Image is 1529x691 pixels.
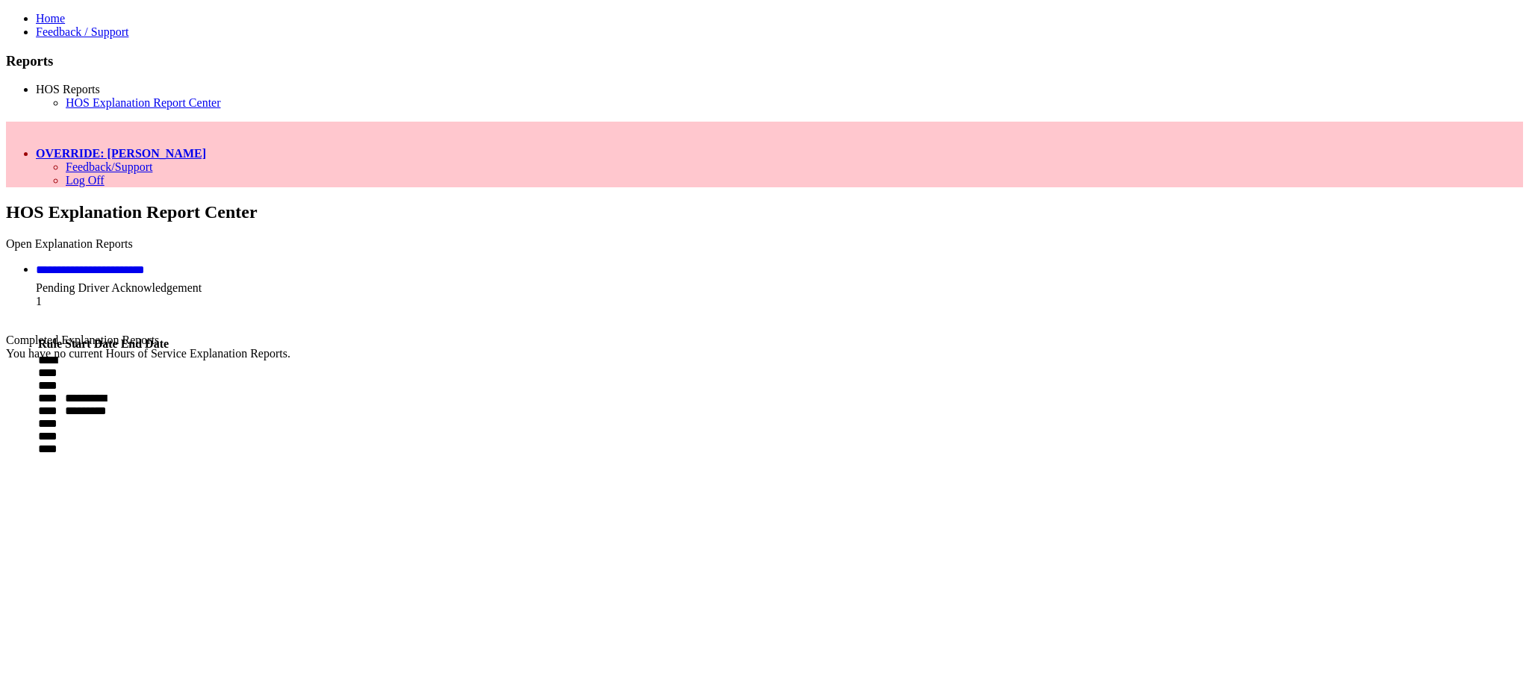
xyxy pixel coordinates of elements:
a: Feedback/Support [66,160,152,173]
a: HOS Explanation Report Center [66,96,221,109]
a: Home [36,12,65,25]
h2: HOS Explanation Report Center [6,202,1523,222]
div: Completed Explanation Reports [6,334,1523,347]
h3: Reports [6,53,1523,69]
div: 1 [36,295,1523,308]
a: Log Off [66,174,105,187]
span: Pending Driver Acknowledgement [36,281,202,294]
a: Feedback / Support [36,25,128,38]
a: HOS Reports [36,83,100,96]
div: You have no current Hours of Service Explanation Reports. [6,347,1523,360]
a: OVERRIDE: [PERSON_NAME] [36,147,206,160]
div: Open Explanation Reports [6,237,1523,251]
